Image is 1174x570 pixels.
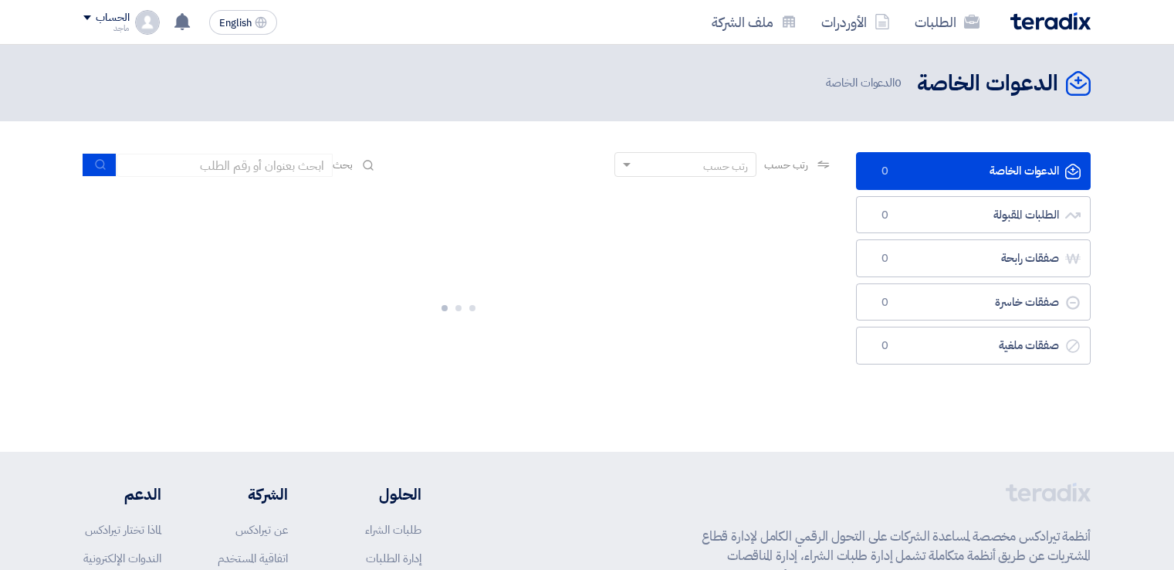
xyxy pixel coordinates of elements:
[117,154,333,177] input: ابحث بعنوان أو رقم الطلب
[209,10,277,35] button: English
[365,521,421,538] a: طلبات الشراء
[218,550,288,567] a: اتفاقية المستخدم
[235,521,288,538] a: عن تيرادكس
[208,483,288,506] li: الشركة
[809,4,902,40] a: الأوردرات
[917,69,1058,99] h2: الدعوات الخاصة
[96,12,129,25] div: الحساب
[85,521,161,538] a: لماذا تختار تيرادكس
[366,550,421,567] a: إدارة الطلبات
[83,550,161,567] a: الندوات الإلكترونية
[902,4,992,40] a: الطلبات
[895,74,902,91] span: 0
[219,18,252,29] span: English
[875,164,894,179] span: 0
[856,239,1091,277] a: صفقات رابحة0
[83,483,161,506] li: الدعم
[856,283,1091,321] a: صفقات خاسرة0
[83,24,129,32] div: ماجد
[875,295,894,310] span: 0
[699,4,809,40] a: ملف الشركة
[856,152,1091,190] a: الدعوات الخاصة0
[875,208,894,223] span: 0
[334,483,421,506] li: الحلول
[856,327,1091,365] a: صفقات ملغية0
[856,196,1091,234] a: الطلبات المقبولة0
[764,157,808,173] span: رتب حسب
[333,157,353,173] span: بحث
[703,158,748,175] div: رتب حسب
[875,338,894,354] span: 0
[875,251,894,266] span: 0
[826,74,905,92] span: الدعوات الخاصة
[1010,12,1091,30] img: Teradix logo
[135,10,160,35] img: profile_test.png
